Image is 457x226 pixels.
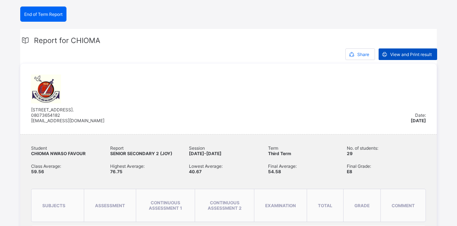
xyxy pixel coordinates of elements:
span: End of Term Report [24,12,62,17]
span: grade [354,203,370,208]
span: 76.75 [110,169,122,174]
span: No. of students: [347,145,426,151]
span: Continuous Assessment 1 [149,200,182,211]
span: Report [110,145,189,151]
span: Final Grade: [347,163,426,169]
span: SENIOR SECONDARY 2 (JOY) [110,151,172,156]
span: [DATE] [411,118,426,123]
span: Continuous Assessment 2 [208,200,242,211]
span: 54.58 [268,169,281,174]
span: View and Print result [390,52,432,57]
span: Final Average: [268,163,347,169]
span: 40.67 [189,169,202,174]
span: Assessment [95,203,125,208]
span: Class Average: [31,163,110,169]
span: Term [268,145,347,151]
span: [STREET_ADDRESS]. 08073654182 [EMAIL_ADDRESS][DOMAIN_NAME] [31,107,104,123]
span: Highest Average: [110,163,189,169]
span: subjects [42,203,65,208]
span: CHIOMA NWASO FAVOUR [31,151,86,156]
span: Session [189,145,268,151]
span: Date: [415,112,426,118]
span: Third Term [268,151,291,156]
span: 29 [347,151,353,156]
span: Share [357,52,369,57]
span: total [318,203,332,208]
img: nehemiah.png [31,74,61,103]
span: Report for CHIOMA [34,36,100,45]
span: [DATE]-[DATE] [189,151,221,156]
span: Lowest Average: [189,163,268,169]
span: E8 [347,169,352,174]
span: 59.56 [31,169,44,174]
span: Examination [265,203,296,208]
span: Student [31,145,110,151]
span: comment [392,203,415,208]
